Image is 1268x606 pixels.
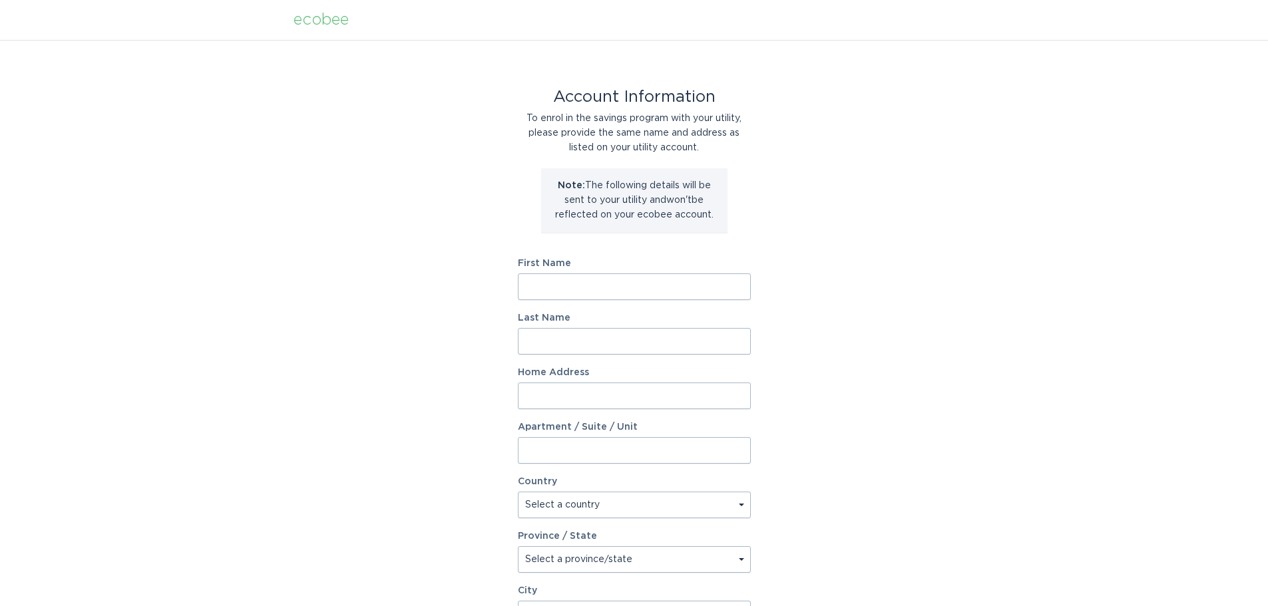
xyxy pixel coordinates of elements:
[518,259,751,268] label: First Name
[518,313,751,323] label: Last Name
[518,111,751,155] div: To enrol in the savings program with your utility, please provide the same name and address as li...
[518,422,751,432] label: Apartment / Suite / Unit
[518,90,751,104] div: Account Information
[518,368,751,377] label: Home Address
[518,477,557,486] label: Country
[294,13,349,27] div: ecobee
[518,531,597,541] label: Province / State
[558,181,585,190] strong: Note:
[551,178,718,222] p: The following details will be sent to your utility and won't be reflected on your ecobee account.
[518,586,751,595] label: City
